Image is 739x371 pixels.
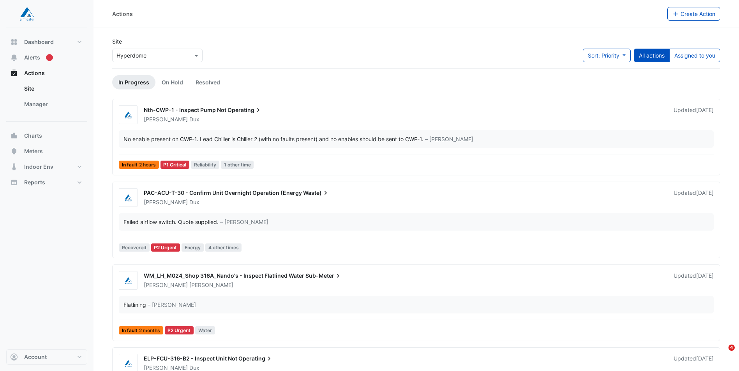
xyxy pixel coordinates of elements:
span: Operating [228,106,262,114]
button: Reports [6,175,87,190]
div: Updated [674,106,714,123]
app-icon: Indoor Env [10,163,18,171]
span: Charts [24,132,42,140]
div: Failed airflow switch. Quote supplied. [123,218,219,226]
span: Tue 15-Jul-2025 14:37 AEST [696,272,714,279]
span: Account [24,353,47,361]
div: Tooltip anchor [46,54,53,61]
button: Indoor Env [6,159,87,175]
button: Charts [6,128,87,143]
a: Site [18,81,87,96]
span: Reliability [191,161,219,169]
span: In fault [119,326,163,334]
span: Dashboard [24,38,54,46]
div: Flatlining [123,301,146,309]
span: 4 [728,345,735,351]
button: All actions [634,49,670,62]
button: Alerts [6,50,87,65]
div: Actions [112,10,133,18]
iframe: Intercom live chat [713,345,731,363]
img: Airmaster Australia [119,111,137,119]
span: [PERSON_NAME] [144,116,188,122]
button: Sort: Priority [583,49,631,62]
div: P1 Critical [160,161,190,169]
button: Create Action [667,7,721,21]
a: On Hold [155,75,189,89]
span: Sort: Priority [588,52,619,59]
span: Alerts [24,54,40,61]
span: WM_LH_M024_Shop 316A_Nando's - Inspect Flatlined Water [144,272,304,279]
button: Assigned to you [669,49,720,62]
div: Updated [674,272,714,289]
span: [PERSON_NAME] [144,199,188,205]
label: Site [112,37,122,45]
span: 2 hours [139,163,156,167]
div: Updated [674,189,714,206]
span: Actions [24,69,45,77]
button: Actions [6,65,87,81]
button: Account [6,349,87,365]
span: Indoor Env [24,163,53,171]
app-icon: Reports [10,178,18,186]
a: Resolved [189,75,226,89]
span: Water [195,326,215,334]
button: Dashboard [6,34,87,50]
span: Energy [182,243,204,252]
span: [PERSON_NAME] [144,364,188,371]
div: Actions [6,81,87,115]
a: Manager [18,96,87,112]
span: ELP-FCU-316-B2 - Inspect Unit Not [144,355,237,362]
span: Recovered [119,243,150,252]
span: – [PERSON_NAME] [425,135,473,143]
span: 1 other time [221,161,254,169]
span: In fault [119,161,159,169]
span: Wed 13-Aug-2025 10:31 AEST [696,189,714,196]
app-icon: Alerts [10,54,18,61]
span: Operating [238,355,273,362]
span: Create Action [681,10,715,17]
app-icon: Dashboard [10,38,18,46]
app-icon: Charts [10,132,18,140]
button: Meters [6,143,87,159]
img: Airmaster Australia [119,277,137,285]
a: In Progress [112,75,155,89]
span: Meters [24,147,43,155]
span: Sub-Meter [305,272,342,280]
span: Reports [24,178,45,186]
span: Waste) [303,189,330,197]
span: Dux [189,198,199,206]
div: P2 Urgent [151,243,180,252]
div: P2 Urgent [165,326,194,334]
app-icon: Meters [10,147,18,155]
span: – [PERSON_NAME] [220,218,268,226]
span: Nth-CWP-1 - Inspect Pump Not [144,107,226,113]
span: – [PERSON_NAME] [148,301,196,309]
div: No enable present on CWP-1. Lead Chiller is Chiller 2 (with no faults present) and no enables sho... [123,135,423,143]
span: PAC-ACU-T-30 - Confirm Unit Overnight Operation (Energy [144,189,302,196]
span: 2 months [139,328,160,333]
img: Airmaster Australia [119,360,137,367]
span: Tue 16-Sep-2025 11:22 AEST [696,107,714,113]
span: 4 other times [205,243,242,252]
img: Airmaster Australia [119,194,137,202]
span: Tue 15-Jul-2025 13:01 AEST [696,355,714,362]
span: [PERSON_NAME] [189,281,233,289]
img: Company Logo [9,6,44,22]
span: [PERSON_NAME] [144,282,188,288]
span: Dux [189,115,199,123]
app-icon: Actions [10,69,18,77]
